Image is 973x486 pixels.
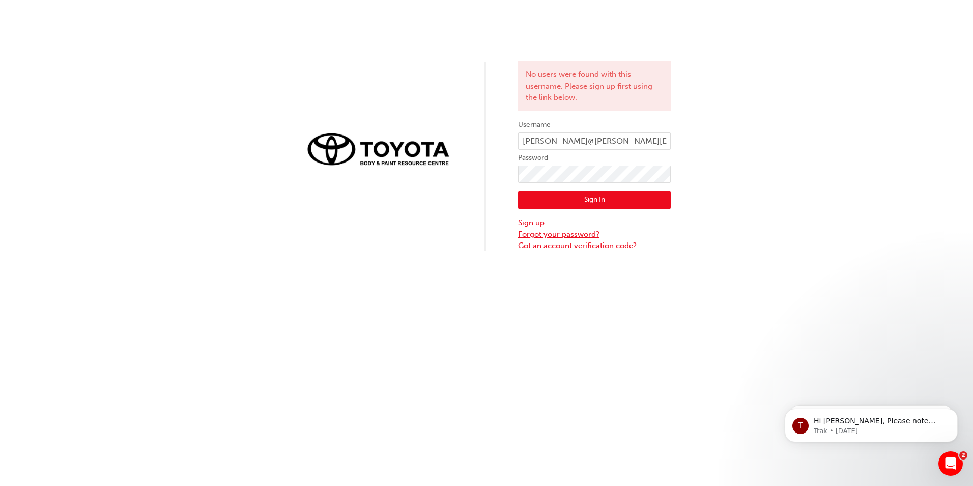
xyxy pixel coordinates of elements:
img: Trak [302,127,455,170]
input: Username [518,132,671,150]
a: Forgot your password? [518,229,671,240]
label: Username [518,119,671,131]
a: Got an account verification code? [518,240,671,252]
span: 2 [959,451,967,460]
a: Sign up [518,217,671,229]
iframe: Intercom live chat [938,451,963,476]
label: Password [518,152,671,164]
iframe: Intercom notifications message [769,387,973,458]
div: No users were found with this username. Please sign up first using the link below. [518,61,671,111]
button: Sign In [518,191,671,210]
